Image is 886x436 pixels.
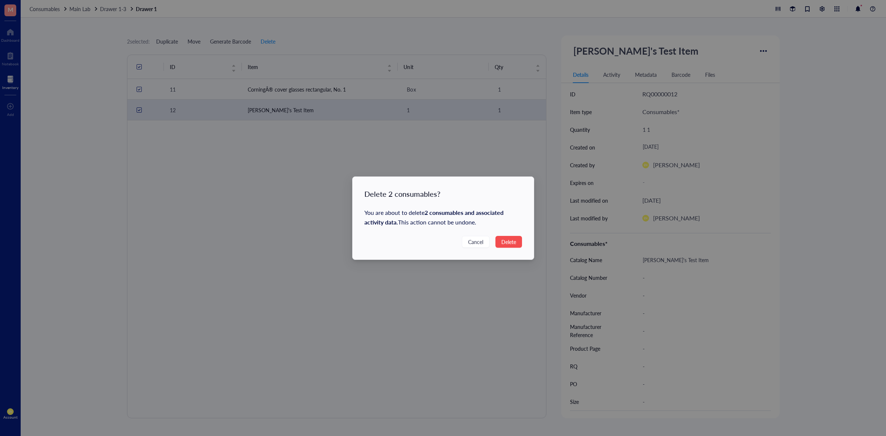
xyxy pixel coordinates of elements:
[364,208,504,226] strong: 2 consumables and associated activity data .
[364,208,522,227] div: You are about to delete This action cannot be undone.
[461,236,489,248] button: Cancel
[364,189,522,199] div: Delete 2 consumables?
[501,238,516,246] span: Delete
[495,236,522,248] button: Delete
[468,238,483,246] span: Cancel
